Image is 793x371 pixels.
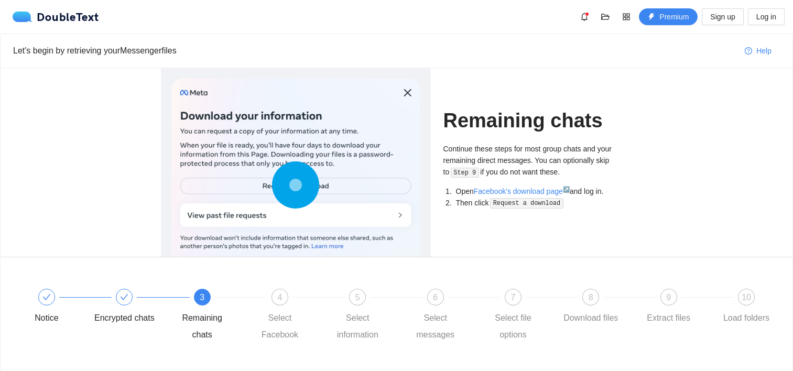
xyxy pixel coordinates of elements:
div: Select file options [483,310,544,343]
span: Help [756,45,772,57]
button: bell [576,8,593,25]
span: 3 [200,293,204,302]
div: 6Select messages [405,289,483,343]
code: Step 9 [451,168,479,178]
div: Encrypted chats [94,289,171,326]
button: question-circleHelp [736,42,780,59]
sup: ↗ [563,186,570,192]
div: Select information [327,310,388,343]
div: 7Select file options [483,289,560,343]
div: Let's begin by retrieving your Messenger files [13,44,736,57]
span: Sign up [710,11,735,23]
span: 10 [742,293,751,302]
div: Notice [16,289,94,326]
span: question-circle [745,47,752,56]
div: 5Select information [327,289,405,343]
code: Request a download [490,198,563,209]
div: 3Remaining chats [172,289,249,343]
span: 9 [666,293,671,302]
span: 6 [433,293,438,302]
span: check [120,293,128,301]
div: Extract files [647,310,690,326]
span: 8 [589,293,593,302]
div: Remaining chats [172,310,233,343]
div: DoubleText [13,12,99,22]
div: Notice [35,310,58,326]
div: Encrypted chats [94,310,155,326]
button: appstore [618,8,635,25]
span: Premium [659,11,689,23]
span: 4 [278,293,283,302]
button: Log in [748,8,785,25]
li: Then click [454,197,633,209]
span: folder-open [598,13,613,21]
div: Select Facebook [249,310,310,343]
img: logo [13,12,37,22]
a: Facebook's download page↗ [474,187,570,195]
div: 4Select Facebook [249,289,327,343]
a: logoDoubleText [13,12,99,22]
div: Select messages [405,310,466,343]
button: folder-open [597,8,614,25]
h1: Remaining chats [443,108,633,133]
p: Continue these steps for most group chats and your remaining direct messages. You can optionally ... [443,143,633,178]
div: 8Download files [560,289,638,326]
div: 10Load folders [716,289,777,326]
span: 5 [355,293,360,302]
span: bell [577,13,592,21]
div: Download files [563,310,618,326]
div: 9Extract files [638,289,716,326]
span: 7 [511,293,516,302]
span: thunderbolt [648,13,655,21]
span: Log in [756,11,776,23]
span: check [42,293,51,301]
button: thunderboltPremium [639,8,698,25]
span: appstore [618,13,634,21]
div: Load folders [723,310,769,326]
li: Open and log in. [454,185,633,197]
button: Sign up [702,8,743,25]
